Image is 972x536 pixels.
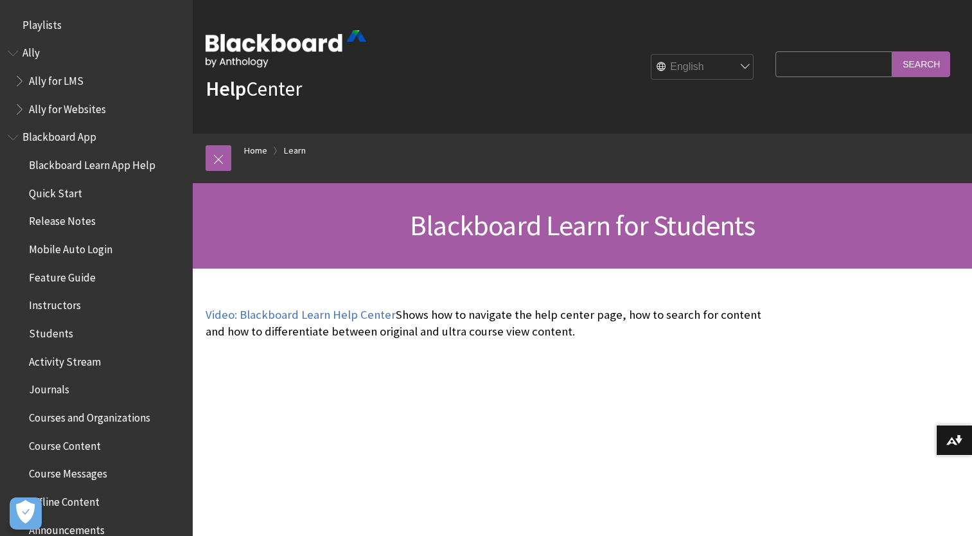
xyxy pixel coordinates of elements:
span: Journals [29,379,69,397]
span: Blackboard Learn App Help [29,154,155,172]
span: Blackboard Learn for Students [410,208,755,243]
nav: Book outline for Playlists [8,14,185,36]
span: Mobile Auto Login [29,238,112,256]
span: Playlists [22,14,62,31]
span: Course Messages [29,463,107,481]
a: HelpCenter [206,76,302,102]
span: Feature Guide [29,267,96,284]
strong: Help [206,76,246,102]
span: Instructors [29,295,81,312]
span: Release Notes [29,211,96,228]
span: Activity Stream [29,351,101,368]
a: Video: Blackboard Learn Help Center [206,307,396,323]
span: Courses and Organizations [29,407,150,424]
nav: Book outline for Anthology Ally Help [8,42,185,120]
img: Blackboard by Anthology [206,30,366,67]
span: Ally for LMS [29,70,84,87]
span: Ally [22,42,40,60]
select: Site Language Selector [651,55,754,80]
input: Search [892,51,950,76]
span: Course Content [29,435,101,452]
button: Open Preferences [10,497,42,530]
p: Shows how to navigate the help center page, how to search for content and how to differentiate be... [206,307,769,340]
span: Students [29,323,73,340]
span: Offline Content [29,491,100,508]
a: Learn [284,143,306,159]
span: Ally for Websites [29,98,106,116]
a: Home [244,143,267,159]
span: Blackboard App [22,127,96,144]
span: Quick Start [29,183,82,200]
